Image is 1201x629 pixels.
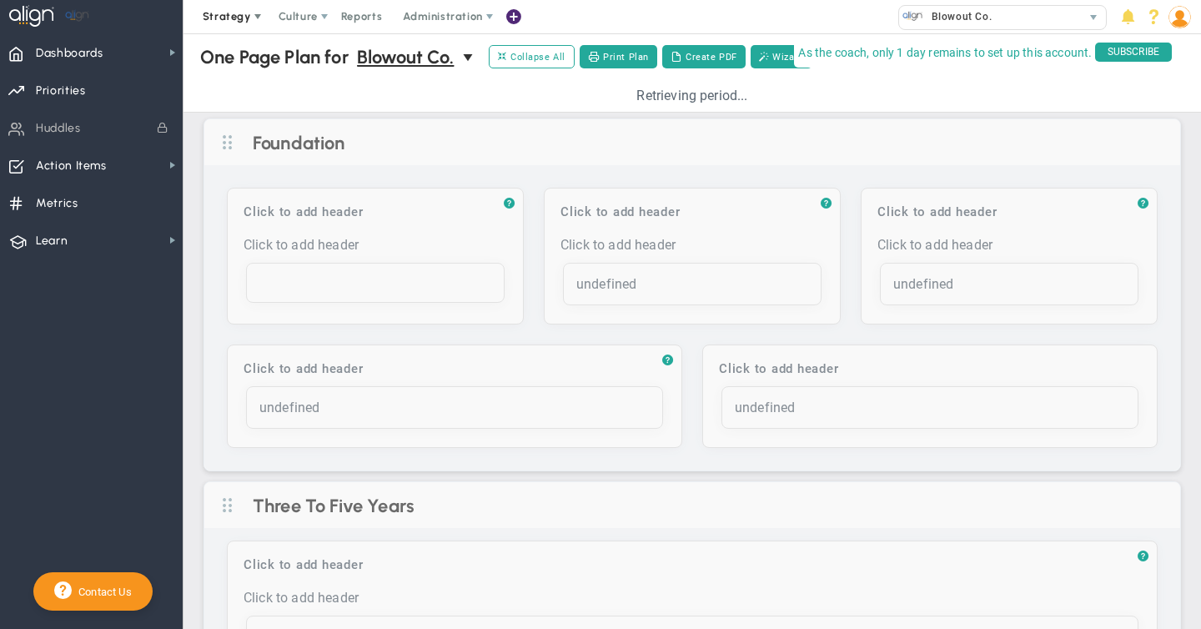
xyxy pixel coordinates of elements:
[36,186,78,221] span: Metrics
[72,586,132,598] span: Contact Us
[1082,6,1106,29] span: select
[36,224,68,259] span: Learn
[200,46,349,68] span: One Page Plan for
[751,45,812,68] button: Wizard
[36,36,103,71] span: Dashboards
[357,43,455,72] span: Blowout Co.
[636,88,747,103] span: Retrieving period...
[1168,6,1191,28] img: 3847.Person.photo
[36,73,86,108] span: Priorities
[923,6,992,28] span: Blowout Co.
[489,45,575,68] button: Collapse All
[498,49,565,64] span: Collapse All
[36,148,107,184] span: Action Items
[36,111,81,146] span: Huddles
[279,10,318,23] span: Culture
[403,10,482,23] span: Administration
[1095,43,1172,62] span: SUBSCRIBE
[463,43,476,71] span: select
[662,45,746,68] button: Create PDF
[798,43,1092,63] span: As the coach, only 1 day remains to set up this account.
[203,10,251,23] span: Strategy
[902,6,923,27] img: 2282.Company.photo
[580,45,657,68] button: Print Plan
